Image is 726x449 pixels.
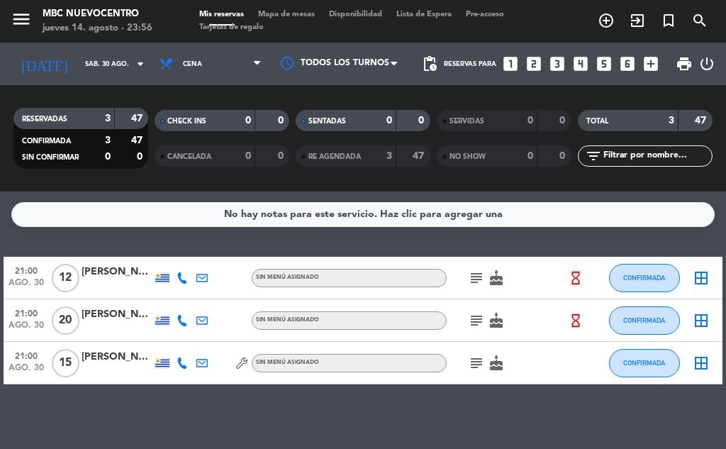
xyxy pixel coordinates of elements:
span: 12 [52,264,79,292]
span: Disponibilidad [322,11,389,18]
strong: 0 [278,151,286,161]
strong: 47 [413,151,427,161]
i: looks_5 [595,55,613,73]
span: 15 [52,349,79,377]
i: power_settings_new [698,55,715,72]
strong: 0 [559,116,568,126]
span: NO SHOW [449,153,486,160]
span: 21:00 [9,262,44,278]
i: looks_two [525,55,543,73]
strong: 0 [559,151,568,161]
span: Mis reservas [192,11,251,18]
button: CONFIRMADA [609,264,680,292]
strong: 0 [137,152,145,162]
span: Tarjetas de regalo [192,23,271,31]
i: add_circle_outline [598,12,615,29]
i: subject [468,355,485,372]
div: jueves 14. agosto - 23:56 [43,21,152,35]
i: [DATE] [11,50,78,78]
strong: 3 [105,113,111,123]
i: turned_in_not [660,12,677,29]
strong: 47 [695,116,709,126]
span: RESERVADAS [22,116,67,123]
span: SERVIDAS [449,118,484,125]
i: hourglass_empty [568,313,583,328]
strong: 47 [131,135,145,145]
strong: 0 [105,152,111,162]
i: search [691,12,708,29]
div: [PERSON_NAME] [82,349,152,365]
span: ago. 30 [9,278,44,294]
span: CHECK INS [167,118,206,125]
input: Filtrar por nombre... [602,148,712,164]
span: Mapa de mesas [251,11,322,18]
i: cake [488,312,505,329]
i: subject [468,270,485,287]
i: menu [11,9,32,30]
span: Sin menú asignado [256,275,319,280]
span: Lista de Espera [389,11,459,18]
i: border_all [693,312,710,329]
span: pending_actions [421,55,438,72]
span: Cena [183,60,202,68]
span: print [676,55,693,72]
span: CANCELADA [167,153,211,160]
div: MBC Nuevocentro [43,7,152,21]
button: CONFIRMADA [609,306,680,335]
strong: 3 [105,135,111,145]
strong: 0 [527,151,533,161]
span: 21:00 [9,304,44,321]
i: add_box [642,55,660,73]
i: border_all [693,355,710,372]
div: LOG OUT [698,43,715,85]
i: cake [488,355,505,372]
strong: 3 [669,116,674,126]
span: 20 [52,306,79,335]
span: SIN CONFIRMAR [22,154,79,161]
i: looks_4 [571,55,590,73]
span: CONFIRMADA [623,359,665,367]
span: Reservas para [444,60,496,68]
strong: 0 [527,116,533,126]
span: SENTADAS [308,118,346,125]
i: looks_one [501,55,520,73]
span: CONFIRMADA [623,316,665,324]
strong: 0 [245,151,251,161]
strong: 0 [418,116,427,126]
i: cake [488,270,505,287]
strong: 0 [386,116,392,126]
div: No hay notas para este servicio. Haz clic para agregar una [224,206,503,223]
span: TOTAL [586,118,608,125]
span: ago. 30 [9,321,44,337]
strong: 47 [131,113,145,123]
i: looks_6 [618,55,637,73]
strong: 3 [386,151,392,161]
i: subject [468,312,485,329]
i: hourglass_empty [568,270,583,286]
span: RE AGENDADA [308,153,361,160]
i: filter_list [585,148,602,165]
i: exit_to_app [629,12,646,29]
button: menu [11,9,32,35]
div: [PERSON_NAME] [PERSON_NAME] [82,264,152,280]
span: ago. 30 [9,363,44,379]
strong: 0 [278,116,286,126]
span: CONFIRMADA [22,138,71,145]
button: CONFIRMADA [609,349,680,377]
strong: 0 [245,116,251,126]
span: 21:00 [9,347,44,363]
span: Sin menú asignado [256,317,319,323]
span: CONFIRMADA [623,274,665,282]
i: border_all [693,270,710,287]
span: Pre-acceso [459,11,511,18]
i: looks_3 [548,55,566,73]
div: [PERSON_NAME] [82,306,152,323]
span: Sin menú asignado [256,360,319,365]
i: arrow_drop_down [132,55,149,72]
